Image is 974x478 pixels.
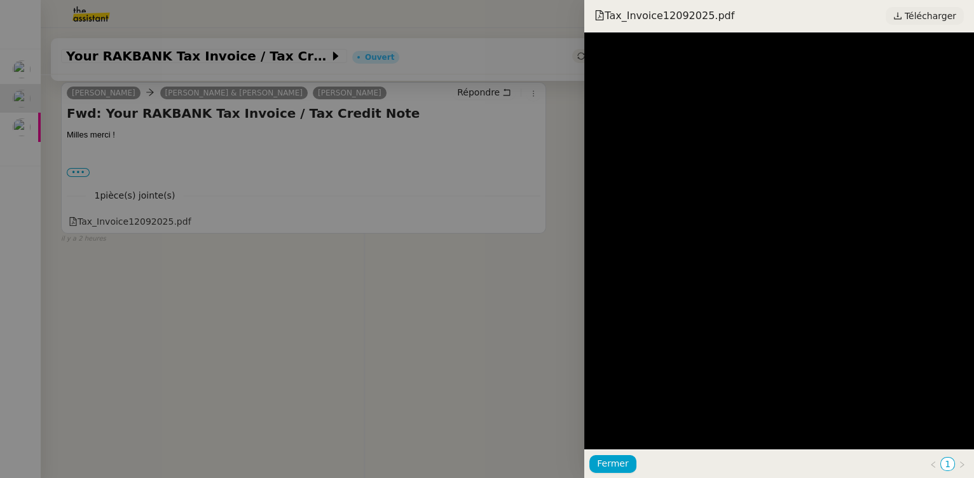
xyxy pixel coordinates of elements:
[589,455,636,473] button: Fermer
[594,9,734,23] span: Tax_Invoice12092025.pdf
[941,458,954,470] a: 1
[886,7,964,25] a: Télécharger
[955,457,969,471] button: Page suivante
[597,456,628,471] span: Fermer
[926,457,940,471] button: Page précédente
[940,457,955,471] li: 1
[905,8,956,24] span: Télécharger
